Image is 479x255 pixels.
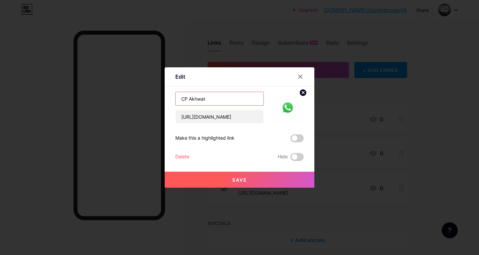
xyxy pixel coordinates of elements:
img: link_thumbnail [272,92,304,124]
span: Save [232,177,247,183]
div: Edit [175,73,185,81]
input: URL [176,110,263,123]
div: Make this a highlighted link [175,134,235,142]
span: Hide [278,153,288,161]
div: Delete [175,153,189,161]
button: Save [165,172,314,188]
input: Title [176,92,263,105]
